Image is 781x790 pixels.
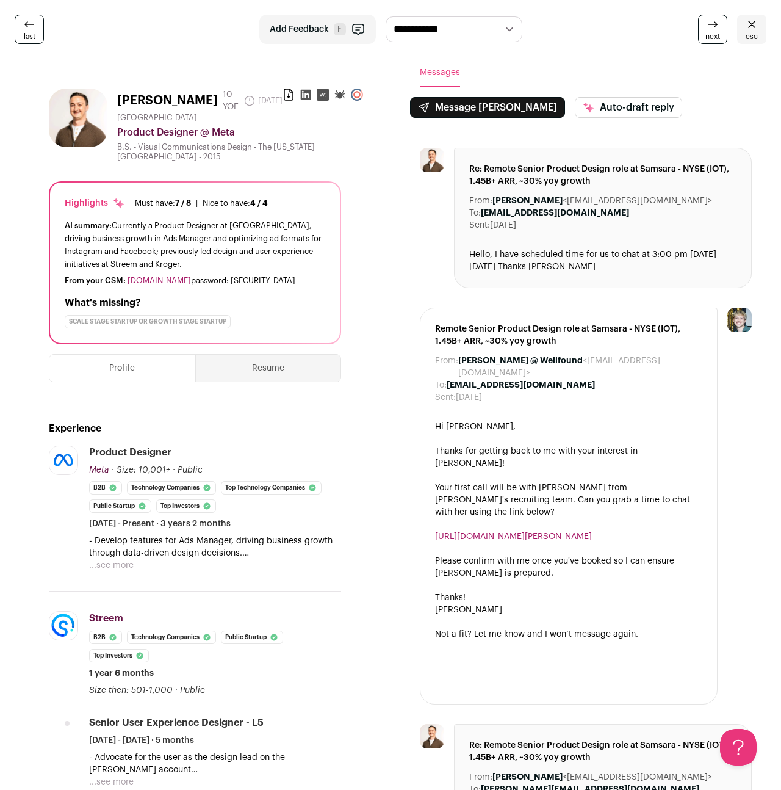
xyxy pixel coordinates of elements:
button: Add Feedback F [259,15,376,44]
li: Technology Companies [127,481,216,495]
span: Re: Remote Senior Product Design role at Samsara - NYSE (IOT), 1.45B+ ARR, ~30% yoy growth [469,739,736,764]
span: Meta [89,466,109,474]
img: e34a679564a1e52b01f90d9ba3c393c90c80223cdb8ebffc593a784afbb3cfcb.jpg [49,611,77,640]
div: Currently a Product Designer at [GEOGRAPHIC_DATA], driving business growth in Ads Manager and opt... [65,219,325,271]
li: Top Technology Companies [221,481,322,495]
div: Must have: [135,198,191,208]
a: [URL][DOMAIN_NAME][PERSON_NAME] [435,532,592,541]
a: last [15,15,44,44]
li: Public Startup [89,499,151,513]
span: next [705,32,720,42]
dd: <[EMAIL_ADDRESS][DOMAIN_NAME]> [458,355,702,379]
div: Senior User Experience Designer - L5 [89,716,264,730]
div: Product Designer @ Meta [117,125,368,140]
span: 4 / 4 [250,199,268,207]
span: [DATE] [243,95,283,107]
span: · [173,464,175,476]
span: 7 / 8 [175,199,191,207]
span: · Size: 10,001+ [112,466,170,474]
span: 1 year 6 months [89,667,154,679]
div: password: [SECURITY_DATA] [65,276,325,286]
button: ...see more [89,776,134,788]
span: last [24,32,35,42]
p: - Develop features for Ads Manager, driving business growth through data-driven design decisions. [89,535,341,559]
div: Thanks! [435,592,702,604]
span: [GEOGRAPHIC_DATA] [117,113,197,123]
dt: Sent: [435,391,456,404]
b: [PERSON_NAME] @ Wellfound [458,357,583,365]
dd: [DATE] [456,391,482,404]
li: Top Investors [89,649,149,662]
div: Your first call will be with [PERSON_NAME] from [PERSON_NAME]'s recruiting team. Can you grab a t... [435,482,702,518]
img: afd10b684991f508aa7e00cdd3707b66af72d1844587f95d1f14570fec7d3b0c.jpg [49,446,77,474]
div: Product Designer [89,446,171,459]
dd: <[EMAIL_ADDRESS][DOMAIN_NAME]> [492,195,712,207]
span: From your CSM: [65,277,126,284]
span: · [175,684,178,697]
dd: [DATE] [490,219,516,231]
li: Top Investors [156,499,216,513]
div: Not a fit? Let me know and I won’t message again. [435,628,702,640]
li: Public Startup [221,631,283,644]
b: [EMAIL_ADDRESS][DOMAIN_NAME] [447,381,595,390]
button: Resume [196,355,341,382]
div: B.S. - Visual Communications Design - The [US_STATE][GEOGRAPHIC_DATA] - 2015 [117,142,368,162]
ul: | [135,198,268,208]
dt: From: [435,355,458,379]
img: 6494470-medium_jpg [727,308,752,332]
span: Public [180,686,205,695]
span: Remote Senior Product Design role at Samsara - NYSE (IOT), 1.45B+ ARR, ~30% yoy growth [435,323,702,347]
a: [DOMAIN_NAME] [128,277,191,284]
dt: From: [469,195,492,207]
h2: Experience [49,421,341,436]
dt: Sent: [469,219,490,231]
dt: To: [469,207,481,219]
a: esc [737,15,766,44]
li: B2B [89,481,122,495]
dt: To: [435,379,447,391]
span: Add Feedback [270,23,329,35]
div: Highlights [65,197,125,209]
span: esc [746,32,758,42]
div: Please confirm with me once you've booked so I can ensure [PERSON_NAME] is prepared. [435,555,702,579]
li: Technology Companies [127,631,216,644]
span: [DATE] - Present · 3 years 2 months [89,518,231,530]
div: [PERSON_NAME] [435,604,702,616]
span: Public [178,466,203,474]
button: ...see more [89,559,134,571]
dt: From: [469,771,492,783]
a: next [698,15,727,44]
b: [PERSON_NAME] [492,773,563,781]
div: Thanks for getting back to me with your interest in [PERSON_NAME]! [435,445,702,469]
span: Streem [89,614,123,623]
img: fba524f5e3c72e59a80b16550f757ac8c06a16fc257370309783e93926ad4ab4 [420,724,444,748]
h1: [PERSON_NAME] [117,92,218,109]
img: fba524f5e3c72e59a80b16550f757ac8c06a16fc257370309783e93926ad4ab4 [49,89,107,147]
button: Message [PERSON_NAME] [410,97,565,118]
div: Nice to have: [203,198,268,208]
b: [EMAIL_ADDRESS][DOMAIN_NAME] [481,209,629,217]
div: Hello, I have scheduled time for us to chat at 3:00 pm [DATE][DATE] Thanks [PERSON_NAME] [469,248,736,273]
span: Re: Remote Senior Product Design role at Samsara - NYSE (IOT), 1.45B+ ARR, ~30% yoy growth [469,163,736,187]
button: Profile [49,355,195,382]
b: [PERSON_NAME] [492,197,563,205]
div: 10 YOE [223,89,239,113]
span: AI summary: [65,222,112,230]
h2: What's missing? [65,295,325,310]
span: [DATE] - [DATE] · 5 months [89,734,194,747]
button: Auto-draft reply [575,97,682,118]
span: Size then: 501-1,000 [89,686,173,695]
iframe: Help Scout Beacon - Open [720,729,757,766]
dd: <[EMAIL_ADDRESS][DOMAIN_NAME]> [492,771,712,783]
li: B2B [89,631,122,644]
p: - Advocate for the user as the design lead on the [PERSON_NAME] account [89,752,341,776]
div: Scale Stage Startup or Growth Stage Startup [65,315,231,328]
div: Hi [PERSON_NAME], [435,421,702,433]
img: fba524f5e3c72e59a80b16550f757ac8c06a16fc257370309783e93926ad4ab4 [420,148,444,172]
span: F [334,23,346,35]
button: Messages [420,59,460,87]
